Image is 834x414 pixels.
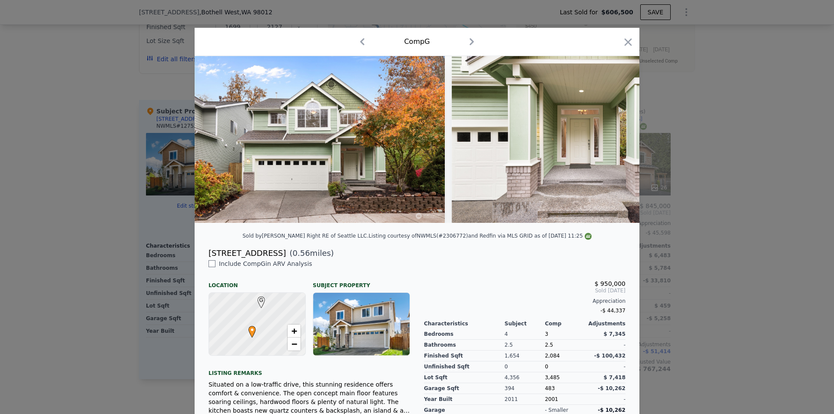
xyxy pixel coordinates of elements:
[369,233,592,239] div: Listing courtesy of NWMLS (#2306772) and Redfin via MLS GRID as of [DATE] 11:25
[545,385,555,391] span: 483
[505,329,545,340] div: 4
[424,361,505,372] div: Unfinished Sqft
[288,338,301,351] a: Zoom out
[545,353,559,359] span: 2,084
[293,248,310,258] span: 0.56
[585,394,625,405] div: -
[208,275,306,289] div: Location
[545,407,568,414] div: - smaller
[585,233,592,240] img: NWMLS Logo
[604,331,625,337] span: $ 7,345
[585,320,625,327] div: Adjustments
[505,372,545,383] div: 4,356
[595,280,625,287] span: $ 950,000
[424,351,505,361] div: Finished Sqft
[424,287,625,294] span: Sold [DATE]
[404,36,430,47] div: Comp G
[255,296,261,301] div: G
[246,323,258,336] span: •
[291,338,297,349] span: −
[505,340,545,351] div: 2.5
[195,56,445,223] img: Property Img
[600,308,625,314] span: -$ 44,337
[505,361,545,372] div: 0
[545,374,559,381] span: 3,485
[598,407,625,413] span: -$ 10,262
[604,374,625,381] span: $ 7,418
[424,298,625,305] div: Appreciation
[452,56,702,223] img: Property Img
[291,325,297,336] span: +
[545,364,548,370] span: 0
[505,383,545,394] div: 394
[424,383,505,394] div: Garage Sqft
[424,372,505,383] div: Lot Sqft
[545,320,585,327] div: Comp
[585,340,625,351] div: -
[424,394,505,405] div: Year Built
[313,275,410,289] div: Subject Property
[545,340,585,351] div: 2.5
[585,361,625,372] div: -
[545,331,548,337] span: 3
[246,326,252,331] div: •
[424,329,505,340] div: Bedrooms
[288,325,301,338] a: Zoom in
[505,394,545,405] div: 2011
[255,296,267,304] span: G
[208,247,286,259] div: [STREET_ADDRESS]
[545,394,585,405] div: 2001
[424,340,505,351] div: Bathrooms
[598,385,625,391] span: -$ 10,262
[594,353,625,359] span: -$ 100,432
[242,233,368,239] div: Sold by [PERSON_NAME] Right RE of Seattle LLC .
[505,351,545,361] div: 1,654
[424,320,505,327] div: Characteristics
[505,320,545,327] div: Subject
[286,247,334,259] span: ( miles)
[215,260,316,267] span: Include Comp G in ARV Analysis
[208,363,410,377] div: Listing remarks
